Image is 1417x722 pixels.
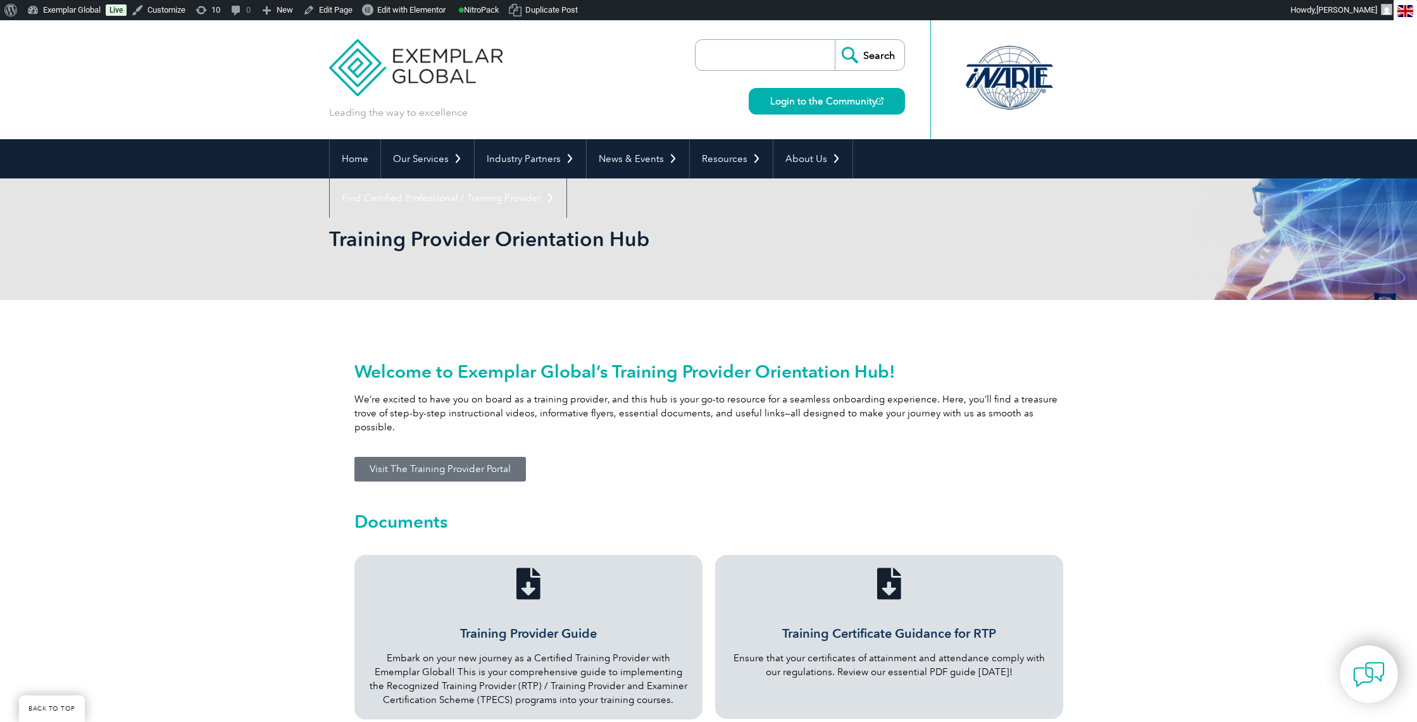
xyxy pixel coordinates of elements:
a: Training Provider Guide [513,568,544,599]
img: contact-chat.png [1353,659,1385,690]
a: Training Certificate Guidance for RTP [782,626,996,641]
span: Visit The Training Provider Portal [370,464,511,474]
img: en [1397,5,1413,17]
img: Exemplar Global [329,20,503,96]
a: Live [106,4,127,16]
h2: Documents [354,511,1063,532]
p: Ensure that your certificates of attainment and attendance comply with our regulations. Review ou... [728,651,1051,679]
a: Industry Partners [475,139,586,178]
a: Training Provider Guide [460,626,597,641]
h2: Welcome to Exemplar Global’s Training Provider Orientation Hub! [354,361,1063,382]
span: [PERSON_NAME] [1316,5,1377,15]
a: Training Certificate Guidance for RTP [873,568,905,599]
a: Login to the Community [749,88,905,115]
input: Search [835,40,904,70]
p: We’re excited to have you on board as a training provider, and this hub is your go-to resource fo... [354,392,1063,434]
a: Our Services [381,139,474,178]
img: open_square.png [877,97,883,104]
a: Find Certified Professional / Training Provider [330,178,566,218]
a: Visit The Training Provider Portal [354,457,526,482]
p: Embark on your new journey as a Certified Training Provider with Ememplar Global! This is your co... [367,651,690,707]
a: Resources [690,139,773,178]
a: News & Events [587,139,689,178]
h2: Training Provider Orientation Hub [329,229,861,249]
span: Edit with Elementor [377,5,446,15]
a: BACK TO TOP [19,695,85,722]
a: Home [330,139,380,178]
a: About Us [773,139,852,178]
p: Leading the way to excellence [329,106,468,120]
